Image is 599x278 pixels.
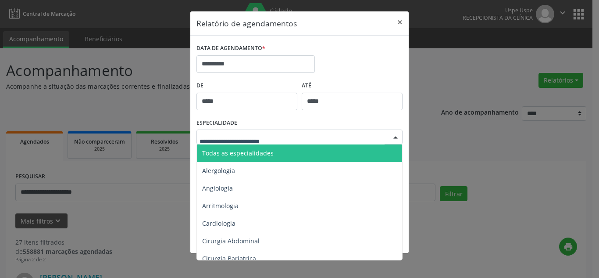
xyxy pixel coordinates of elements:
[202,184,233,192] span: Angiologia
[202,219,235,227] span: Cardiologia
[202,202,239,210] span: Arritmologia
[196,18,297,29] h5: Relatório de agendamentos
[202,254,256,263] span: Cirurgia Bariatrica
[196,79,297,93] label: De
[391,11,409,33] button: Close
[302,79,403,93] label: ATÉ
[196,116,237,130] label: ESPECIALIDADE
[202,166,235,175] span: Alergologia
[202,149,274,157] span: Todas as especialidades
[196,42,265,55] label: DATA DE AGENDAMENTO
[202,237,260,245] span: Cirurgia Abdominal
